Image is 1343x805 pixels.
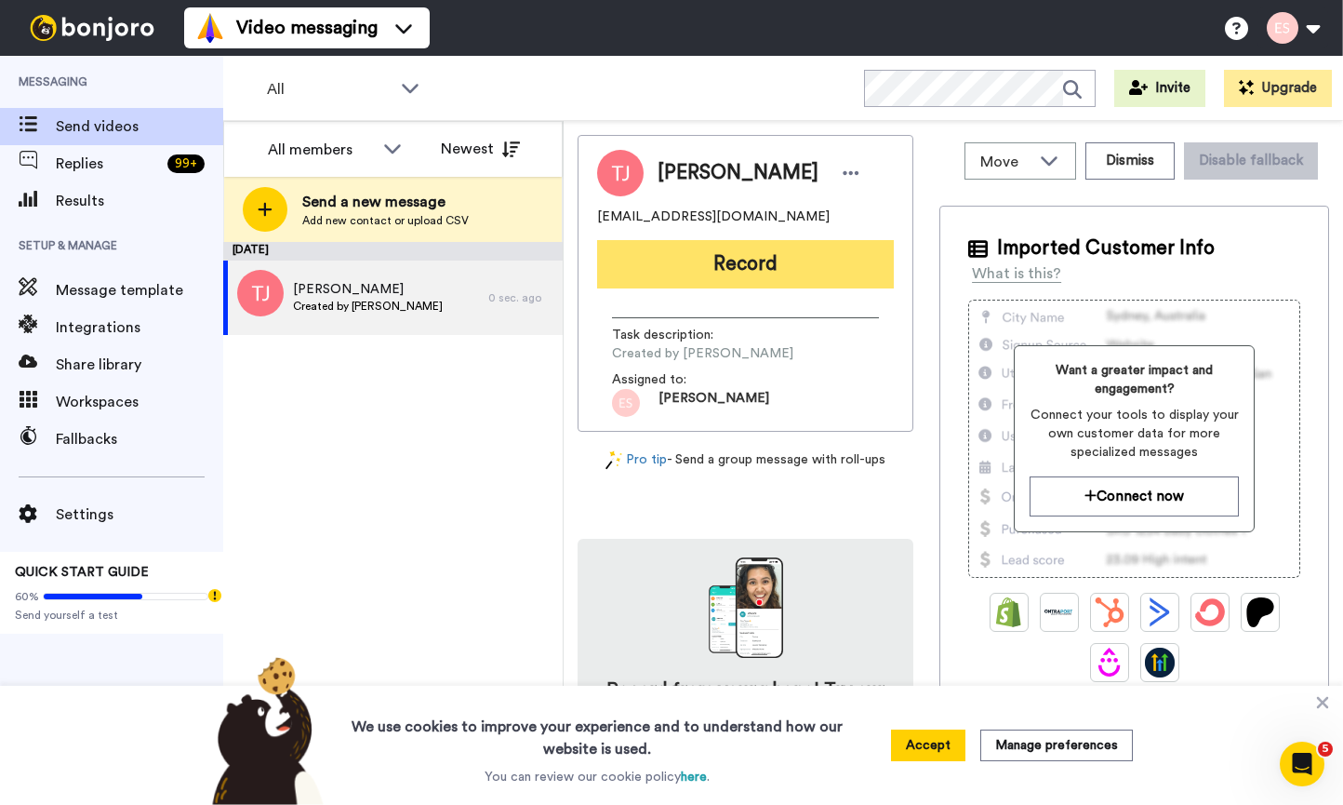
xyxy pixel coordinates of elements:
[994,597,1024,627] img: Shopify
[56,354,223,376] span: Share library
[1184,142,1318,180] button: Disable fallback
[56,391,223,413] span: Workspaces
[612,370,742,389] span: Assigned to:
[15,608,208,623] span: Send yourself a test
[1114,70,1205,107] button: Invite
[167,154,205,173] div: 99 +
[267,78,392,101] span: All
[578,450,913,470] div: - Send a group message with roll-ups
[658,159,818,187] span: [PERSON_NAME]
[1030,406,1238,462] span: Connect your tools to display your own customer data for more specialized messages
[972,262,1061,285] div: What is this?
[302,213,469,228] span: Add new contact or upload CSV
[980,151,1031,173] span: Move
[891,730,965,761] button: Accept
[1245,597,1275,627] img: Patreon
[56,428,223,450] span: Fallbacks
[597,240,894,288] button: Record
[293,280,443,299] span: [PERSON_NAME]
[56,115,223,138] span: Send videos
[236,15,378,41] span: Video messaging
[980,730,1133,761] button: Manage preferences
[195,656,333,805] img: bear-with-cookie.png
[1145,597,1175,627] img: ActiveCampaign
[293,299,443,314] span: Created by [PERSON_NAME]
[485,768,710,786] p: You can review our cookie policy .
[427,130,534,168] button: Newest
[1318,742,1333,757] span: 5
[488,290,553,305] div: 0 sec. ago
[1030,476,1238,517] button: Connect now
[605,450,667,470] a: Pro tip
[1280,742,1324,786] iframe: Intercom live chat
[709,557,783,658] img: download
[268,139,374,161] div: All members
[612,389,640,417] img: 99d46333-7e37-474d-9b1c-0ea629eb1775.png
[597,150,644,196] img: Image of Thamar Johnson
[223,242,563,261] div: [DATE]
[681,771,707,784] a: here
[1030,361,1238,398] span: Want a greater impact and engagement?
[612,326,742,344] span: Task description :
[1224,70,1332,107] button: Upgrade
[612,344,793,363] span: Created by [PERSON_NAME]
[15,566,149,579] span: QUICK START GUIDE
[56,316,223,339] span: Integrations
[605,450,622,470] img: magic-wand.svg
[22,15,162,41] img: bj-logo-header-white.svg
[1095,648,1124,678] img: Drip
[206,587,223,604] div: Tooltip anchor
[333,704,861,760] h3: We use cookies to improve your experience and to understand how our website is used.
[1044,597,1074,627] img: Ontraport
[15,589,39,604] span: 60%
[596,677,895,729] h4: Record from your phone! Try our app [DATE]
[237,270,284,316] img: avatar
[1095,597,1124,627] img: Hubspot
[658,389,769,417] span: [PERSON_NAME]
[56,503,223,526] span: Settings
[302,191,469,213] span: Send a new message
[1145,648,1175,678] img: GoHighLevel
[1195,597,1225,627] img: ConvertKit
[1085,142,1175,180] button: Dismiss
[56,190,223,212] span: Results
[195,13,225,43] img: vm-color.svg
[997,235,1215,262] span: Imported Customer Info
[56,279,223,302] span: Message template
[597,208,830,226] span: [EMAIL_ADDRESS][DOMAIN_NAME]
[56,153,160,175] span: Replies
